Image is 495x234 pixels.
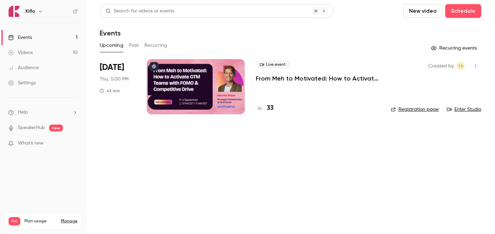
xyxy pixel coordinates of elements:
[8,109,78,116] li: help-dropdown-opener
[267,104,274,113] h4: 33
[403,4,442,18] button: New video
[256,61,290,69] span: Live event
[428,43,481,54] button: Recurring events
[61,219,77,224] a: Manage
[428,62,454,70] span: Created by
[25,8,35,15] h6: Kiflo
[49,125,63,131] span: new
[18,140,44,147] span: What's new
[100,62,124,73] span: [DATE]
[9,217,20,225] span: Pro
[144,40,167,51] button: Recurring
[445,4,481,18] button: Schedule
[100,88,120,94] div: 45 min
[8,34,32,41] div: Events
[100,40,123,51] button: Upcoming
[106,8,174,15] div: Search for videos or events
[8,49,33,56] div: Videos
[391,106,439,113] a: Registration page
[18,109,28,116] span: Help
[100,76,129,83] span: Thu, 5:00 PM
[24,219,57,224] span: Plan usage
[8,79,36,86] div: Settings
[256,74,380,83] a: From Meh to Motivated: How to Activate GTM Teams with FOMO & Competitive Drive
[8,64,39,71] div: Audience
[447,106,481,113] a: Enter Studio
[9,6,20,17] img: Kiflo
[100,29,121,37] h1: Events
[129,40,139,51] button: Past
[69,140,78,147] iframe: Noticeable Trigger
[18,124,45,131] a: SpeakerHub
[456,62,465,70] span: Tomica Stojanovikj
[100,59,136,114] div: Sep 4 Thu, 5:00 PM (Europe/Rome)
[458,62,463,70] span: TS
[256,104,274,113] a: 33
